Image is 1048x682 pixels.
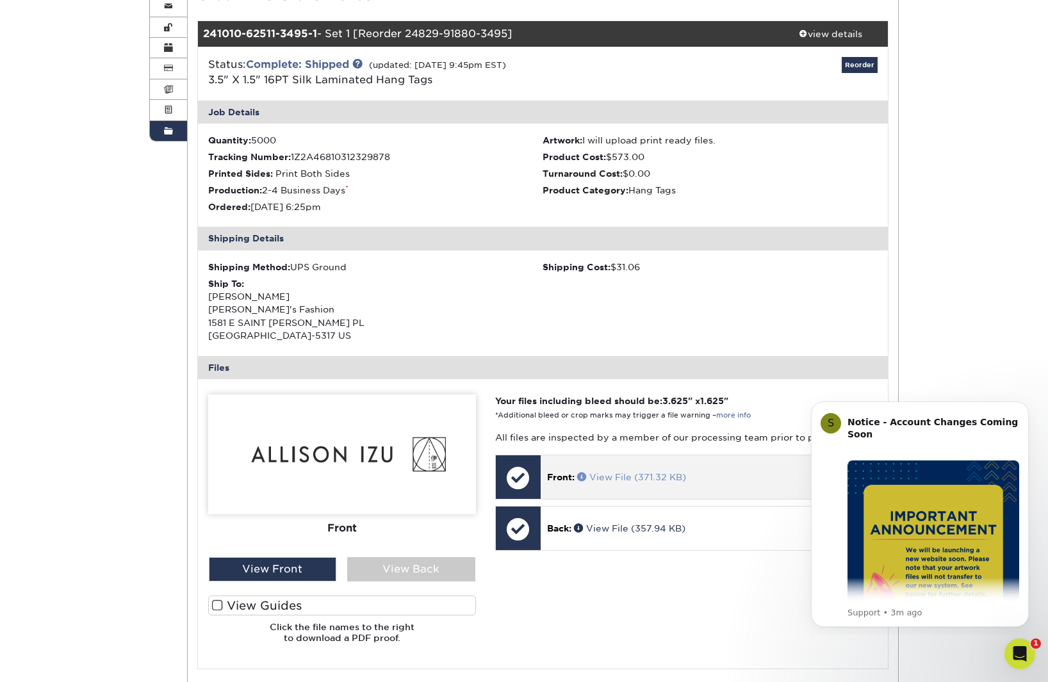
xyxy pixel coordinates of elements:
[543,262,610,272] strong: Shipping Cost:
[208,277,543,343] div: [PERSON_NAME] [PERSON_NAME]'s Fashion 1581 E SAINT [PERSON_NAME] PL [GEOGRAPHIC_DATA]-5317 US
[369,60,506,70] small: (updated: [DATE] 9:45pm EST)
[700,396,724,406] span: 1.625
[1004,638,1035,669] iframe: Intercom live chat
[198,21,773,47] div: - Set 1 [Reorder 24829-91880-3495]
[773,21,888,47] a: view details
[198,227,888,250] div: Shipping Details
[208,168,273,179] strong: Printed Sides:
[543,168,623,179] strong: Turnaround Cost:
[199,57,658,88] div: Status:
[716,411,751,419] a: more info
[208,152,291,162] strong: Tracking Number:
[208,622,476,653] h6: Click the file names to the right to download a PDF proof.
[208,596,476,615] label: View Guides
[208,279,244,289] strong: Ship To:
[208,135,251,145] strong: Quantity:
[495,431,878,444] p: All files are inspected by a member of our processing team prior to production.
[543,150,878,163] li: $573.00
[347,557,475,581] div: View Back
[291,152,390,162] span: 1Z2A46810312329878
[574,523,685,533] a: View File (357.94 KB)
[842,57,878,73] a: Reorder
[208,202,250,212] strong: Ordered:
[209,557,337,581] div: View Front
[543,184,878,197] li: Hang Tags
[275,168,350,179] span: Print Both Sides
[203,28,317,40] strong: 241010-62511-3495-1
[208,134,543,147] li: 5000
[547,523,571,533] span: Back:
[577,472,686,482] a: View File (371.32 KB)
[792,390,1048,635] iframe: Intercom notifications message
[198,356,888,379] div: Files
[543,134,878,147] li: I will upload print ready files.
[543,261,878,273] div: $31.06
[208,74,432,86] span: 3.5" X 1.5" 16PT Silk Laminated Hang Tags
[773,28,888,40] div: view details
[543,185,628,195] strong: Product Category:
[543,152,606,162] strong: Product Cost:
[208,261,543,273] div: UPS Ground
[1031,638,1041,649] span: 1
[495,396,728,406] strong: Your files including bleed should be: " x "
[543,167,878,180] li: $0.00
[198,101,888,124] div: Job Details
[208,184,543,197] li: 2-4 Business Days
[662,396,688,406] span: 3.625
[495,411,751,419] small: *Additional bleed or crop marks may trigger a file warning –
[547,472,575,482] span: Front:
[208,514,476,542] div: Front
[208,200,543,213] li: [DATE] 6:25pm
[543,135,582,145] strong: Artwork:
[208,262,290,272] strong: Shipping Method:
[246,58,349,70] a: Complete: Shipped
[208,185,262,195] strong: Production:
